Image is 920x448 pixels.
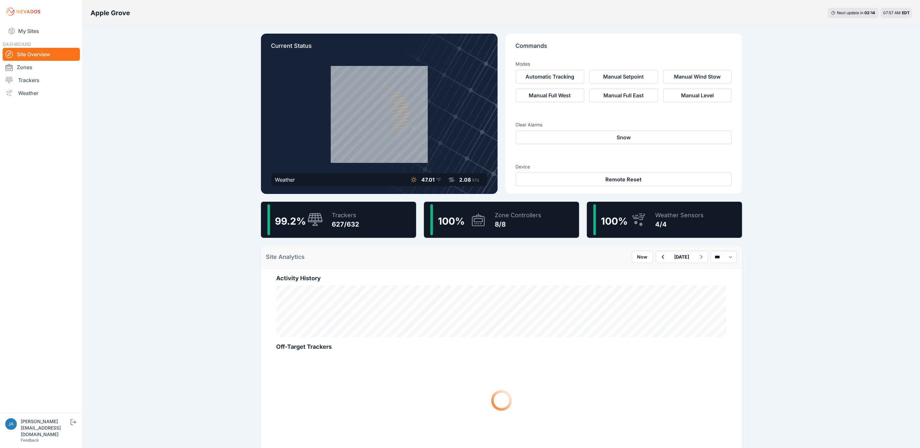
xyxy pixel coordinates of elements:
[5,6,41,17] img: Nevados
[438,215,465,227] span: 100 %
[3,48,80,61] a: Site Overview
[5,418,17,430] img: jakub.przychodzien@energix-group.com
[3,74,80,87] a: Trackers
[460,176,471,183] span: 2.08
[91,5,130,21] nav: Breadcrumb
[587,202,742,238] a: 100%Weather Sensors4/4
[663,70,732,83] button: Manual Wind Stow
[516,61,530,67] h3: Modes
[516,89,584,102] button: Manual Full West
[516,41,732,56] p: Commands
[669,251,695,263] button: [DATE]
[271,41,487,56] p: Current Status
[422,176,435,183] span: 47.01
[21,438,39,443] a: Feedback
[495,220,542,229] div: 8/8
[632,251,653,263] button: Now
[655,211,704,220] div: Weather Sensors
[3,87,80,100] a: Weather
[864,10,876,16] div: 02 : 14
[332,211,360,220] div: Trackers
[601,215,628,227] span: 100 %
[3,23,80,39] a: My Sites
[424,202,579,238] a: 100%Zone Controllers8/8
[436,176,441,183] span: °F
[902,10,910,15] span: EDT
[276,274,727,283] h2: Activity History
[275,176,295,184] div: Weather
[332,220,360,229] div: 627/632
[516,131,732,144] button: Snow
[275,215,306,227] span: 99.2 %
[472,176,480,183] span: kts
[3,41,31,47] span: DASHBOARD
[516,122,732,128] h3: Clear Alarms
[261,202,416,238] a: 99.2%Trackers627/632
[837,10,863,15] span: Next update in
[516,70,584,83] button: Automatic Tracking
[663,89,732,102] button: Manual Level
[590,89,658,102] button: Manual Full East
[276,342,727,351] h2: Off-Target Trackers
[883,10,901,15] span: 07:57 AM
[516,164,732,170] h3: Device
[266,252,305,261] h2: Site Analytics
[516,173,732,186] button: Remote Reset
[495,211,542,220] div: Zone Controllers
[590,70,658,83] button: Manual Setpoint
[21,418,69,438] div: [PERSON_NAME][EMAIL_ADDRESS][DOMAIN_NAME]
[91,8,130,17] h3: Apple Grove
[655,220,704,229] div: 4/4
[3,61,80,74] a: Zones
